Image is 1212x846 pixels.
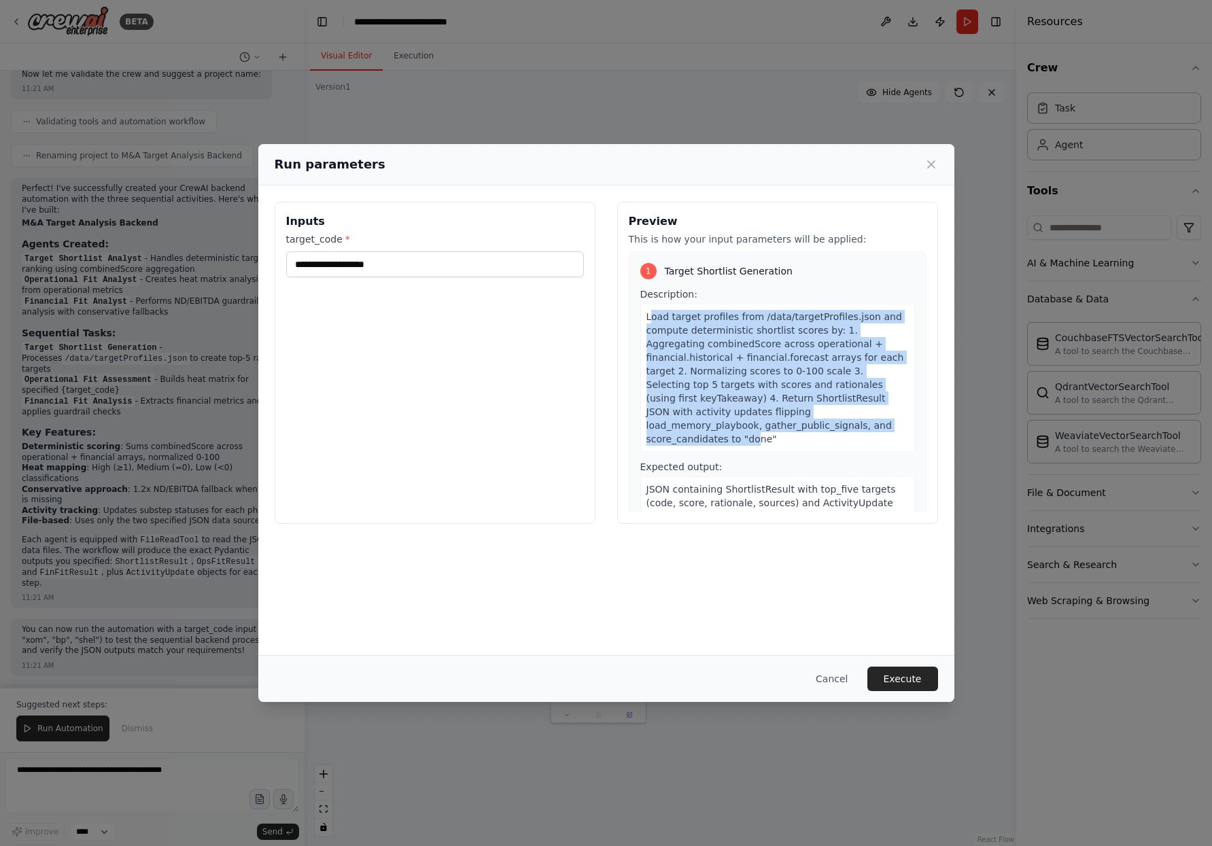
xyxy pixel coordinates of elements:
div: 1 [640,263,657,279]
h2: Run parameters [275,155,385,174]
span: Description: [640,289,697,300]
h3: Inputs [286,213,584,230]
label: target_code [286,232,584,246]
span: JSON containing ShortlistResult with top_five targets (code, score, rationale, sources) and Activ... [646,484,896,563]
span: Target Shortlist Generation [665,264,793,278]
button: Execute [867,667,938,691]
button: Cancel [805,667,859,691]
span: Expected output: [640,461,723,472]
p: This is how your input parameters will be applied: [629,232,927,246]
h3: Preview [629,213,927,230]
span: Load target profiles from /data/targetProfiles.json and compute deterministic shortlist scores by... [646,311,904,444]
